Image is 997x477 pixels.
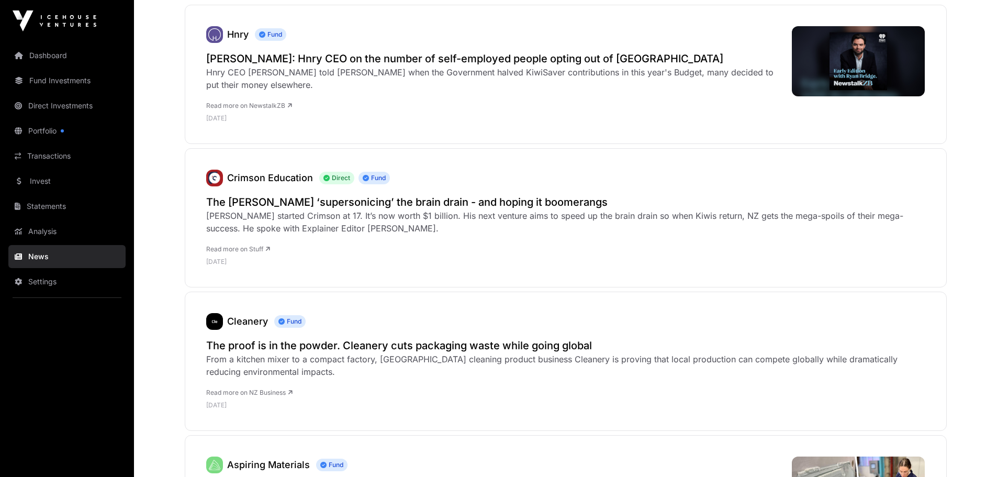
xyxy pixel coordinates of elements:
[8,44,126,67] a: Dashboard
[316,459,348,471] span: Fund
[8,270,126,293] a: Settings
[8,69,126,92] a: Fund Investments
[359,172,390,184] span: Fund
[206,457,223,473] img: Aspiring-Icon.svg
[792,26,925,96] img: image.jpg
[13,10,96,31] img: Icehouse Ventures Logo
[227,316,268,327] a: Cleanery
[206,66,781,91] div: Hnry CEO [PERSON_NAME] told [PERSON_NAME] when the Government halved KiwiSaver contributions in t...
[8,119,126,142] a: Portfolio
[206,114,781,123] p: [DATE]
[206,209,925,235] div: [PERSON_NAME] started Crimson at 17. It’s now worth $1 billion. His next venture aims to speed up...
[206,457,223,473] a: Aspiring Materials
[8,245,126,268] a: News
[206,338,925,353] a: The proof is in the powder. Cleanery cuts packaging waste while going global
[206,170,223,186] img: unnamed.jpg
[8,94,126,117] a: Direct Investments
[227,29,249,40] a: Hnry
[8,170,126,193] a: Invest
[206,26,223,43] img: Hnry.svg
[227,459,310,470] a: Aspiring Materials
[227,172,313,183] a: Crimson Education
[206,353,925,378] div: From a kitchen mixer to a compact factory, [GEOGRAPHIC_DATA] cleaning product business Cleanery i...
[206,389,293,396] a: Read more on NZ Business
[206,313,223,330] img: cleanery323.png
[206,195,925,209] a: The [PERSON_NAME] ‘supersonicing’ the brain drain - and hoping it boomerangs
[206,313,223,330] a: Cleanery
[8,195,126,218] a: Statements
[206,102,292,109] a: Read more on NewstalkZB
[8,145,126,168] a: Transactions
[945,427,997,477] iframe: Chat Widget
[274,315,306,328] span: Fund
[206,401,925,409] p: [DATE]
[206,51,781,66] a: [PERSON_NAME]: Hnry CEO on the number of self-employed people opting out of [GEOGRAPHIC_DATA]
[8,220,126,243] a: Analysis
[206,170,223,186] a: Crimson Education
[206,26,223,43] a: Hnry
[319,172,354,184] span: Direct
[206,258,925,266] p: [DATE]
[255,28,286,41] span: Fund
[206,245,270,253] a: Read more on Stuff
